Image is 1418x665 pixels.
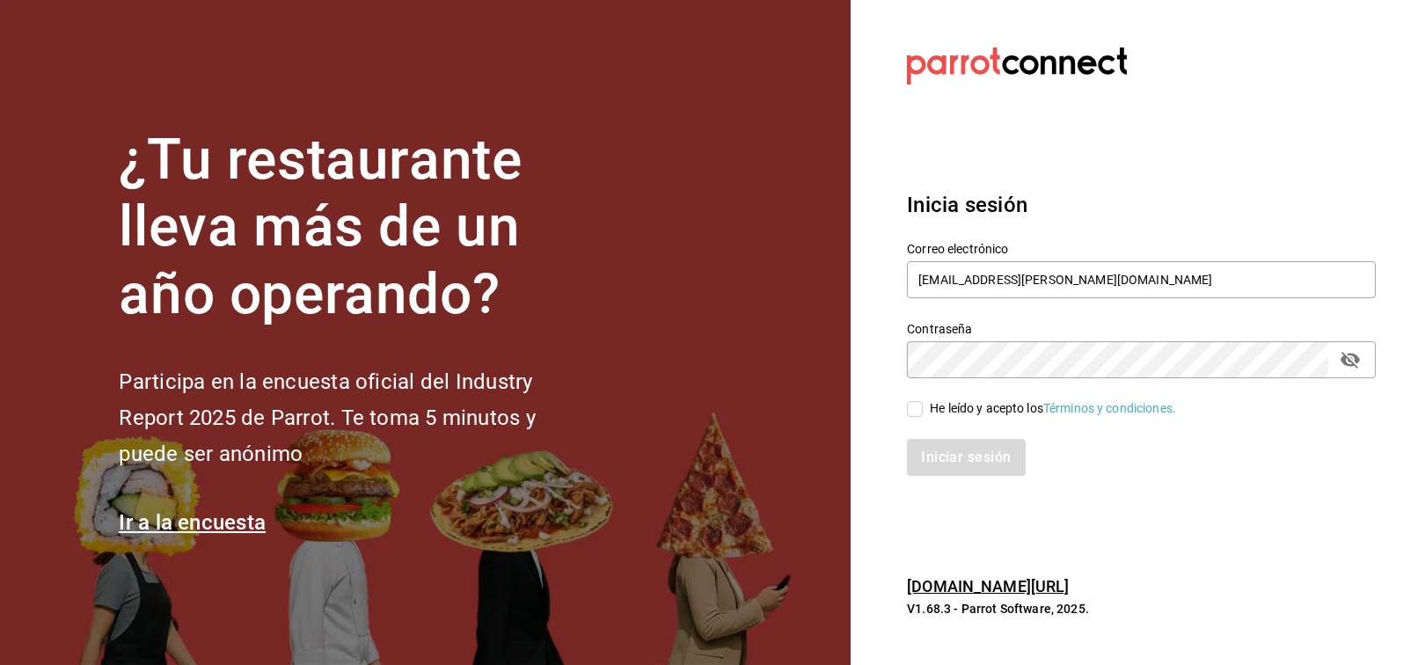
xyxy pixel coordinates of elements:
[907,323,1376,335] label: Contraseña
[907,261,1376,298] input: Ingresa tu correo electrónico
[119,127,594,329] h1: ¿Tu restaurante lleva más de un año operando?
[1043,401,1176,415] a: Términos y condiciones.
[119,364,594,471] h2: Participa en la encuesta oficial del Industry Report 2025 de Parrot. Te toma 5 minutos y puede se...
[930,399,1176,418] div: He leído y acepto los
[1335,345,1365,375] button: passwordField
[907,577,1069,596] a: [DOMAIN_NAME][URL]
[119,510,266,535] a: Ir a la encuesta
[907,189,1376,221] h3: Inicia sesión
[907,243,1376,255] label: Correo electrónico
[907,600,1376,617] p: V1.68.3 - Parrot Software, 2025.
